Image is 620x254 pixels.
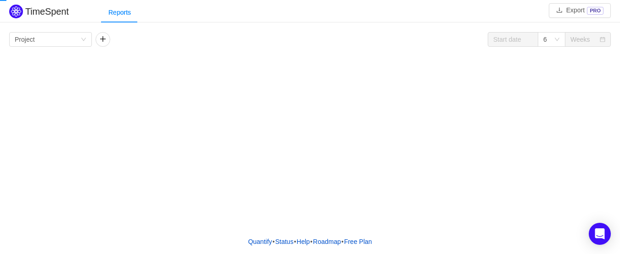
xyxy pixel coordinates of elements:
[341,238,344,245] span: •
[570,33,590,46] div: Weeks
[543,33,547,46] div: 6
[96,32,110,47] button: icon: plus
[344,235,372,248] button: Free Plan
[15,33,35,46] div: Project
[313,235,342,248] a: Roadmap
[294,238,296,245] span: •
[81,37,86,43] i: icon: down
[554,37,560,43] i: icon: down
[589,223,611,245] div: Open Intercom Messenger
[296,235,310,248] a: Help
[600,37,605,43] i: icon: calendar
[310,238,313,245] span: •
[549,3,611,18] button: icon: downloadExportPRO
[101,2,138,23] div: Reports
[9,5,23,18] img: Quantify logo
[275,235,294,248] a: Status
[248,235,272,248] a: Quantify
[488,32,538,47] input: Start date
[272,238,275,245] span: •
[25,6,69,17] h2: TimeSpent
